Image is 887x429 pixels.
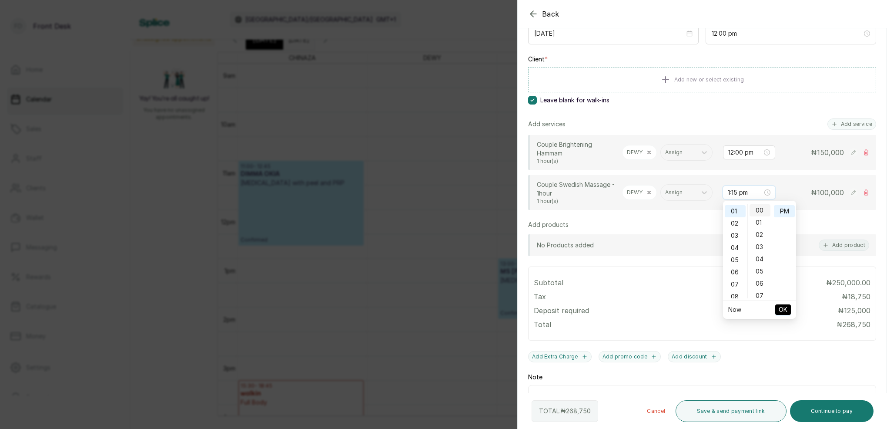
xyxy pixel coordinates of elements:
p: DEWY [627,149,643,156]
input: Select date [534,29,685,38]
p: 1 hour(s) [537,198,615,205]
p: ₦ [837,319,870,330]
p: ₦ [811,187,844,198]
div: PM [774,205,795,217]
p: DEWY [627,189,643,196]
span: Add new or select existing [674,76,744,83]
div: 04 [725,242,746,254]
div: 06 [725,266,746,278]
p: ₦ [842,291,870,302]
button: Add product [819,240,869,251]
div: 08 [725,291,746,303]
label: Client [528,55,548,64]
button: OK [775,304,791,315]
button: Back [528,9,559,19]
div: 06 [750,277,770,290]
div: 01 [750,216,770,229]
p: 1 hour(s) [537,158,615,165]
button: Add promo code [599,351,661,362]
p: ₦ [811,147,844,158]
button: Save & send payment link [676,400,786,422]
a: Now [728,306,741,313]
div: 05 [725,254,746,266]
button: Continue to pay [790,400,874,422]
span: 125,000 [844,306,870,315]
div: 01 [725,205,746,217]
p: ₦250,000.00 [826,277,870,288]
div: 05 [750,265,770,277]
span: Leave blank for walk-ins [540,96,609,105]
div: 02 [725,217,746,230]
span: 18,750 [848,292,870,301]
p: TOTAL: ₦ [539,407,591,415]
p: Couple Brightening Hammam [537,140,615,158]
div: 04 [750,253,770,265]
div: 07 [725,278,746,291]
span: 100,000 [817,188,844,197]
span: 150,000 [817,148,844,157]
button: Add Extra Charge [528,351,592,362]
input: Select time [712,29,862,38]
div: 07 [750,290,770,302]
p: Tax [534,291,546,302]
button: Add new or select existing [528,67,876,92]
input: Select time [728,188,763,197]
button: Add service [827,118,876,130]
div: 03 [750,241,770,253]
button: Cancel [640,400,672,422]
span: 268,750 [843,320,870,329]
p: No Products added [537,241,594,250]
p: Deposit required [534,305,589,316]
p: ₦ [838,305,870,316]
p: Add services [528,120,566,128]
input: Select time [728,148,762,157]
p: Subtotal [534,277,563,288]
div: 03 [725,230,746,242]
p: Couple Swedish Massage - 1hour [537,180,615,198]
p: Add products [528,220,569,229]
p: Total [534,319,551,330]
div: 00 [750,204,770,216]
span: OK [779,301,787,318]
span: Back [542,9,559,19]
button: Add discount [668,351,721,362]
div: 02 [750,229,770,241]
label: Note [528,373,542,382]
span: 268,750 [566,407,591,415]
